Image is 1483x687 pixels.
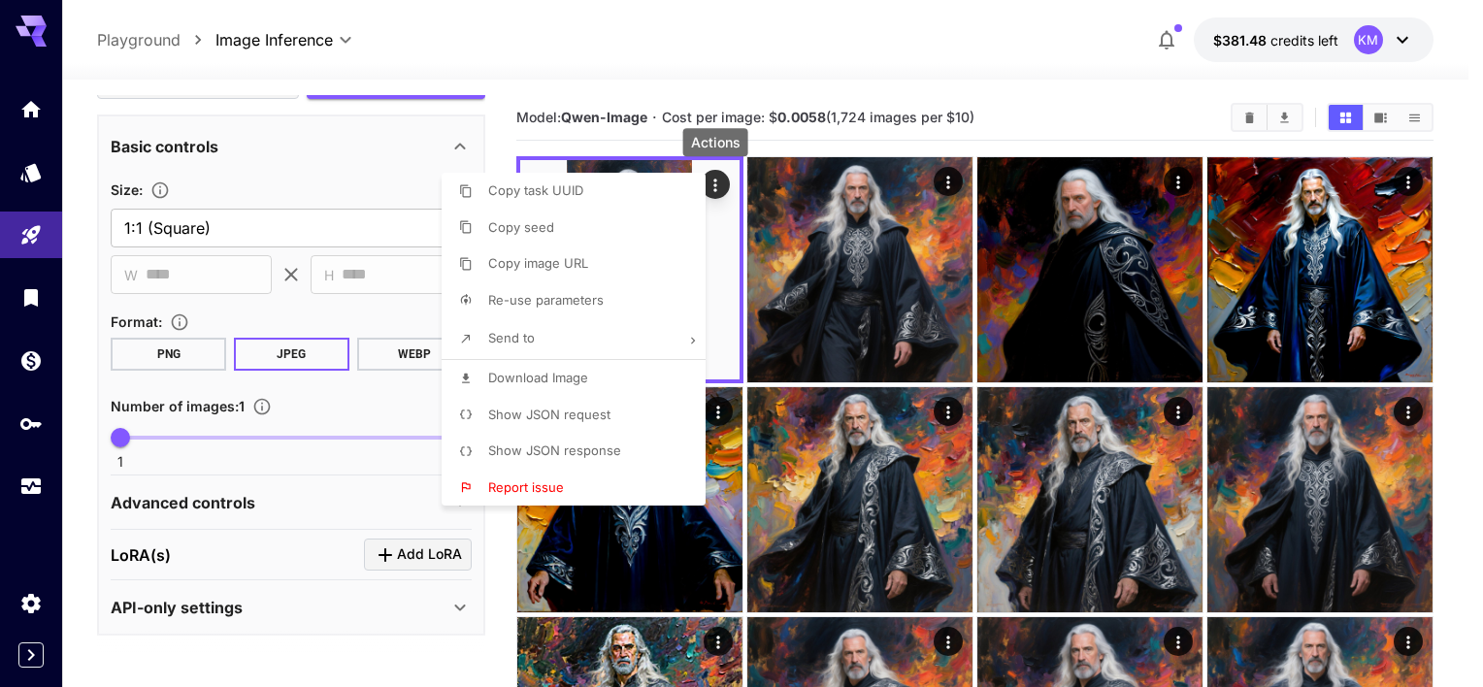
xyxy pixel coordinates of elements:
div: Actions [683,128,748,156]
span: Send to [488,330,535,345]
span: Copy seed [488,219,554,235]
span: Show JSON request [488,407,610,422]
span: Download Image [488,370,588,385]
span: Re-use parameters [488,292,604,308]
span: Report issue [488,479,564,495]
span: Show JSON response [488,442,621,458]
span: Copy image URL [488,255,588,271]
span: Copy task UUID [488,182,583,198]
